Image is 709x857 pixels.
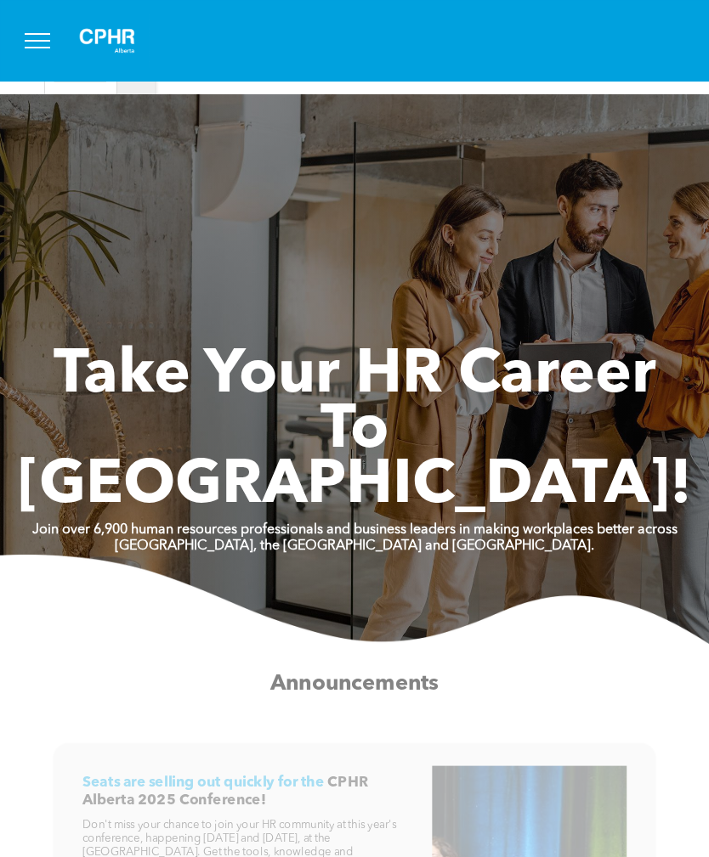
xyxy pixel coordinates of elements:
span: CPHR Alberta 2025 Conference! [82,775,368,808]
span: To [GEOGRAPHIC_DATA]! [18,401,692,517]
span: Take Your HR Career [54,346,656,407]
button: menu [15,19,60,63]
span: Announcements [270,673,440,694]
strong: Join over 6,900 human resources professionals and business leaders in making workplaces better ac... [32,523,678,537]
img: A white background with a few lines on it [65,14,150,68]
span: Seats are selling out quickly for the [82,775,324,790]
strong: [GEOGRAPHIC_DATA], the [GEOGRAPHIC_DATA] and [GEOGRAPHIC_DATA]. [115,539,594,553]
